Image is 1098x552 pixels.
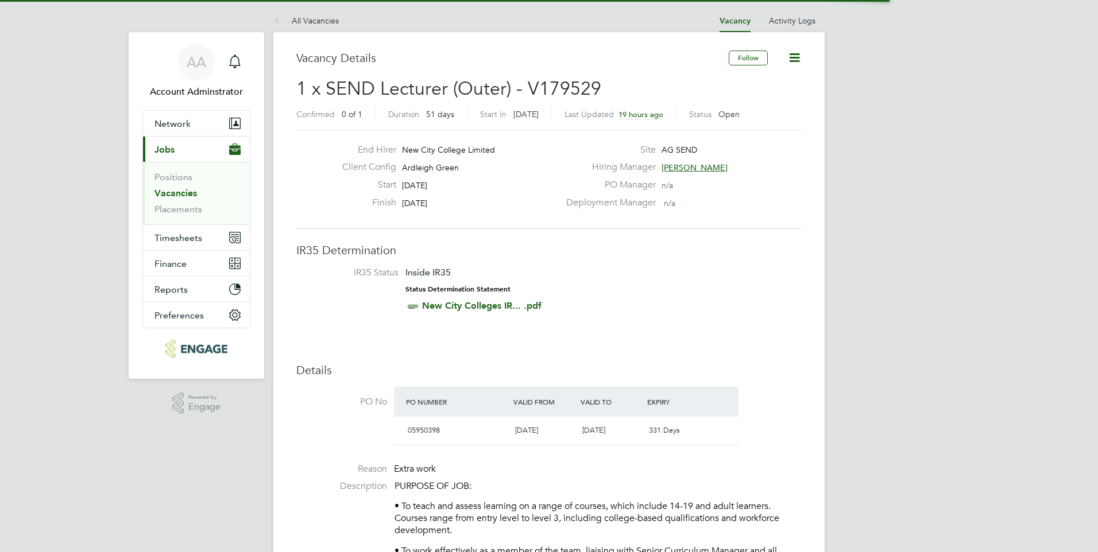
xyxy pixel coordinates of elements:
div: PO Number [403,391,511,412]
label: Client Config [333,161,396,173]
button: Reports [143,277,250,302]
span: 19 hours ago [618,110,663,119]
span: Engage [188,402,221,412]
span: New City College Limited [402,145,495,155]
img: protocol-logo-retina.png [165,340,227,358]
label: Reason [296,463,387,475]
label: Status [689,109,712,119]
span: Reports [154,284,188,295]
label: End Hirer [333,144,396,156]
p: PURPOSE OF JOB: [395,480,802,492]
span: 331 Days [649,425,680,435]
span: n/a [664,198,675,208]
span: Extra work [394,463,436,475]
label: Start In [480,109,507,119]
span: Inside IR35 [405,267,451,278]
a: Go to home page [142,340,250,358]
button: Timesheets [143,225,250,250]
div: Valid From [511,391,578,412]
label: Hiring Manager [559,161,656,173]
a: Vacancies [154,188,197,199]
span: AA [187,55,206,69]
span: 51 days [426,109,454,119]
label: Site [559,144,656,156]
span: Account Adminstrator [142,85,250,99]
span: Network [154,118,191,129]
p: • To teach and assess learning on a range of courses, which include 14-19 and adult learners. Cou... [395,500,802,536]
span: Timesheets [154,232,202,243]
span: AG SEND [662,145,697,155]
div: Expiry [644,391,712,412]
span: Ardleigh Green [402,162,459,173]
a: Powered byEngage [172,392,221,414]
label: Duration [388,109,419,119]
span: Finance [154,258,187,269]
a: New City Colleges IR... .pdf [422,300,542,311]
span: Jobs [154,144,175,155]
h3: Details [296,363,802,378]
button: Preferences [143,302,250,328]
span: [PERSON_NAME] [662,162,728,173]
strong: Status Determination Statement [405,285,511,293]
label: Deployment Manager [559,197,656,209]
label: Description [296,480,387,492]
label: Last Updated [565,109,614,119]
span: [DATE] [582,425,605,435]
span: Open [718,109,740,119]
a: Positions [154,172,192,182]
a: All Vacancies [273,15,339,26]
span: 0 of 1 [342,109,362,119]
span: 05950398 [408,425,440,435]
label: IR35 Status [308,267,399,279]
a: Activity Logs [769,15,815,26]
div: Valid To [578,391,645,412]
span: [DATE] [513,109,539,119]
span: Powered by [188,392,221,402]
label: PO No [296,396,387,408]
span: [DATE] [402,180,427,191]
a: Placements [154,204,202,215]
nav: Main navigation [129,32,264,379]
span: 1 x SEND Lecturer (Outer) - V179529 [296,77,601,100]
a: Vacancy [720,16,751,26]
label: Start [333,179,396,191]
label: Confirmed [296,109,335,119]
span: [DATE] [515,425,538,435]
span: Preferences [154,310,204,321]
button: Follow [729,50,768,65]
a: AAAccount Adminstrator [142,44,250,99]
label: PO Manager [559,179,656,191]
button: Network [143,111,250,136]
h3: Vacancy Details [296,50,729,65]
label: Finish [333,197,396,209]
button: Finance [143,251,250,276]
h3: IR35 Determination [296,243,802,258]
span: [DATE] [402,198,427,208]
button: Jobs [143,137,250,162]
span: n/a [662,180,673,191]
div: Jobs [143,162,250,224]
